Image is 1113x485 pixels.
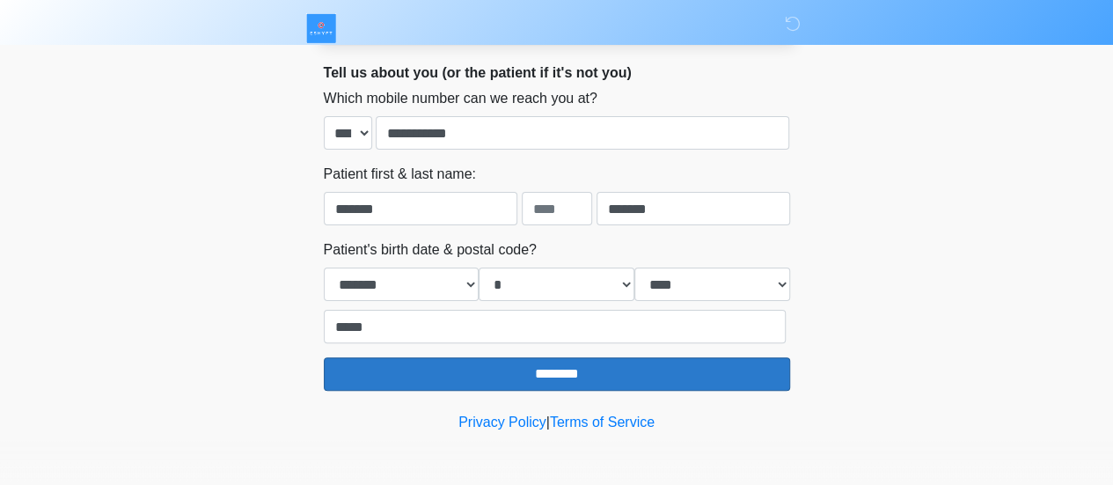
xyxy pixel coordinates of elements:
[550,415,655,430] a: Terms of Service
[324,239,537,261] label: Patient's birth date & postal code?
[458,415,546,430] a: Privacy Policy
[324,164,476,185] label: Patient first & last name:
[324,64,790,81] h2: Tell us about you (or the patient if it's not you)
[306,13,336,43] img: ESHYFT Logo
[324,88,597,109] label: Which mobile number can we reach you at?
[546,415,550,430] a: |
